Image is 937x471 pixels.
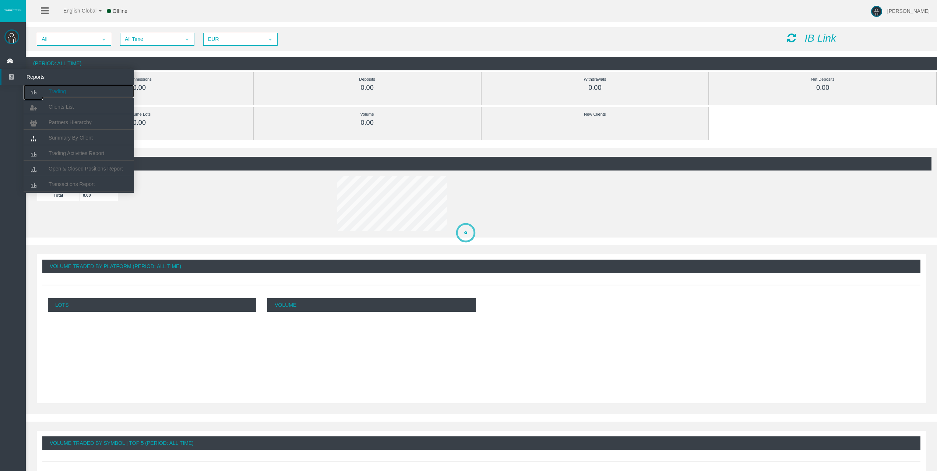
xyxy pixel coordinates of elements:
[498,84,692,92] div: 0.00
[49,166,123,172] span: Open & Closed Positions Report
[787,33,796,43] i: Reload Dashboard
[42,119,236,127] div: 0.00
[887,8,930,14] span: [PERSON_NAME]
[804,32,836,44] i: IB Link
[24,100,134,113] a: Clients List
[49,135,93,141] span: Summary By Client
[49,181,95,187] span: Transactions Report
[121,34,180,45] span: All Time
[4,8,22,11] img: logo.svg
[42,75,236,84] div: Commissions
[267,298,476,312] p: Volume
[42,84,236,92] div: 0.00
[54,8,96,14] span: English Global
[26,57,937,70] div: (Period: All Time)
[270,119,464,127] div: 0.00
[270,75,464,84] div: Deposits
[726,84,920,92] div: 0.00
[31,157,931,171] div: (Period: All Time)
[113,8,127,14] span: Offline
[498,75,692,84] div: Withdrawals
[24,85,134,98] a: Trading
[49,88,66,94] span: Trading
[24,162,134,175] a: Open & Closed Positions Report
[37,189,80,201] td: Total
[48,298,256,312] p: Lots
[24,177,134,191] a: Transactions Report
[101,36,107,42] span: select
[24,116,134,129] a: Partners Hierarchy
[24,131,134,144] a: Summary By Client
[80,189,118,201] td: 0.00
[726,75,920,84] div: Net Deposits
[184,36,190,42] span: select
[270,84,464,92] div: 0.00
[267,36,273,42] span: select
[42,260,920,273] div: Volume Traded By Platform (Period: All Time)
[1,69,134,85] a: Reports
[49,150,104,156] span: Trading Activities Report
[42,436,920,450] div: Volume Traded By Symbol | Top 5 (Period: All Time)
[38,34,97,45] span: All
[871,6,882,17] img: user-image
[49,104,74,110] span: Clients List
[204,34,264,45] span: EUR
[270,110,464,119] div: Volume
[42,110,236,119] div: Volume Lots
[24,147,134,160] a: Trading Activities Report
[498,110,692,119] div: New Clients
[21,69,93,85] span: Reports
[49,119,92,125] span: Partners Hierarchy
